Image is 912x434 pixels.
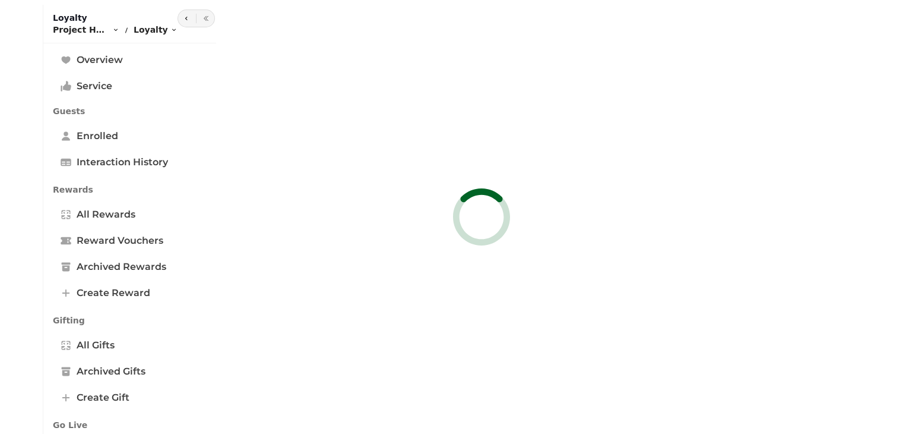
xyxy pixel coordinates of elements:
a: Create reward [53,281,207,305]
h2: Loyalty [53,12,178,24]
button: Loyalty [134,24,178,36]
p: Guests [53,100,207,122]
a: Archived Gifts [53,360,207,383]
span: Reward Vouchers [77,234,163,248]
a: Interaction History [53,150,207,174]
span: Create Gift [77,391,129,405]
a: All Gifts [53,334,207,357]
p: Rewards [53,179,207,200]
span: Project House [53,24,110,36]
button: Project House [53,24,119,36]
a: Reward Vouchers [53,229,207,253]
span: All Rewards [77,207,135,222]
span: Archived Gifts [77,364,145,379]
span: Interaction History [77,155,168,169]
span: Service [77,79,112,93]
span: Enrolled [77,129,118,143]
span: All Gifts [77,338,115,353]
a: Enrolled [53,124,207,148]
nav: breadcrumb [53,24,178,36]
a: Archived Rewards [53,255,207,279]
a: Service [53,74,207,98]
span: Archived Rewards [77,260,166,274]
a: Overview [53,48,207,72]
span: Create reward [77,286,150,300]
a: All Rewards [53,203,207,227]
a: Create Gift [53,386,207,410]
p: Gifting [53,310,207,331]
span: Overview [77,53,123,67]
